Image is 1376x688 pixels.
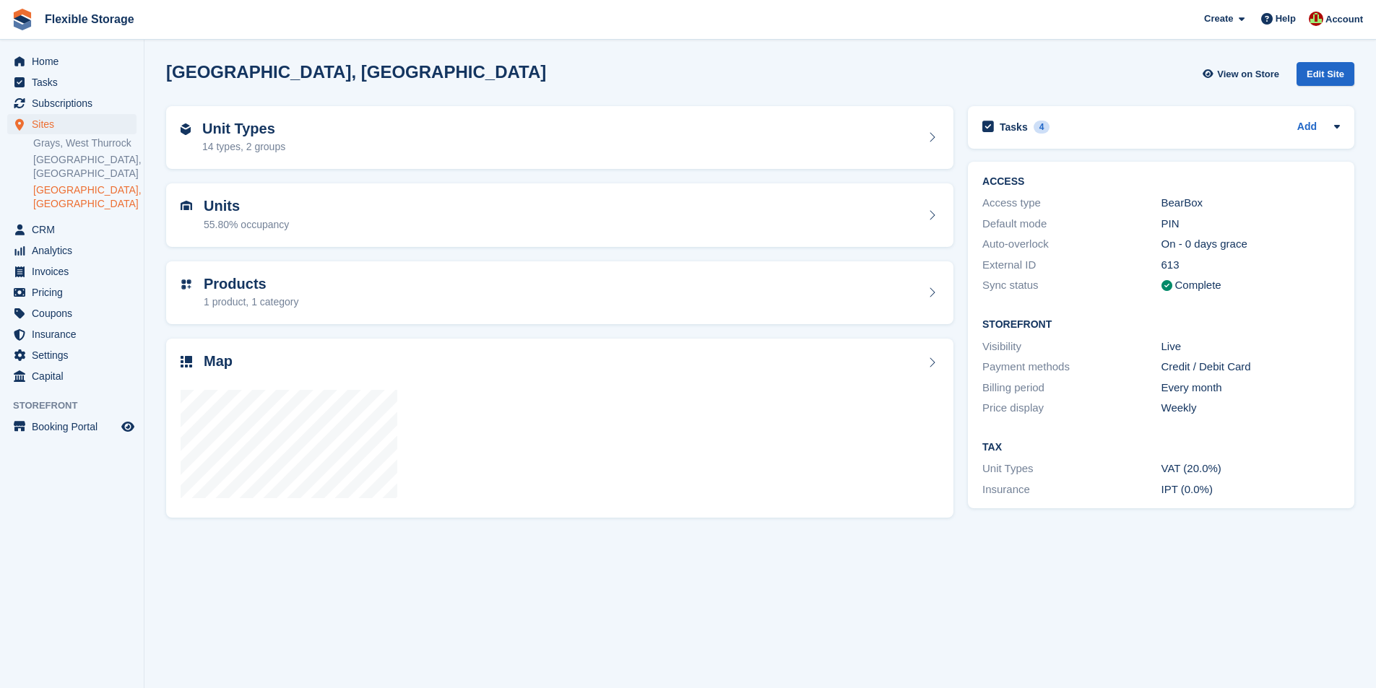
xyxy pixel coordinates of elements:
[32,240,118,261] span: Analytics
[982,216,1161,232] div: Default mode
[7,324,137,344] a: menu
[982,461,1161,477] div: Unit Types
[7,240,137,261] a: menu
[32,51,118,71] span: Home
[7,219,137,240] a: menu
[119,418,137,435] a: Preview store
[204,276,299,292] h2: Products
[1161,461,1340,477] div: VAT (20.0%)
[982,277,1161,294] div: Sync status
[1034,121,1050,134] div: 4
[33,136,137,150] a: Grays, West Thurrock
[1161,195,1340,212] div: BearBox
[181,201,192,211] img: unit-icn-7be61d7bf1b0ce9d3e12c5938cc71ed9869f7b940bace4675aadf7bd6d80202e.svg
[1161,482,1340,498] div: IPT (0.0%)
[32,366,118,386] span: Capital
[1161,400,1340,417] div: Weekly
[32,417,118,437] span: Booking Portal
[982,176,1340,188] h2: ACCESS
[32,93,118,113] span: Subscriptions
[13,399,144,413] span: Storefront
[7,417,137,437] a: menu
[1297,119,1317,136] a: Add
[1161,359,1340,375] div: Credit / Debit Card
[1276,12,1296,26] span: Help
[1161,339,1340,355] div: Live
[982,195,1161,212] div: Access type
[7,345,137,365] a: menu
[181,279,192,290] img: custom-product-icn-752c56ca05d30b4aa98f6f15887a0e09747e85b44ffffa43cff429088544963d.svg
[1200,62,1285,86] a: View on Store
[982,482,1161,498] div: Insurance
[982,319,1340,331] h2: Storefront
[181,356,192,367] img: map-icn-33ee37083ee616e46c38cad1a60f524a97daa1e2b2c8c0bc3eb3415660979fc1.svg
[7,114,137,134] a: menu
[204,295,299,310] div: 1 product, 1 category
[982,359,1161,375] div: Payment methods
[32,219,118,240] span: CRM
[166,62,546,82] h2: [GEOGRAPHIC_DATA], [GEOGRAPHIC_DATA]
[1325,12,1363,27] span: Account
[32,114,118,134] span: Sites
[1309,12,1323,26] img: David Jones
[204,353,233,370] h2: Map
[982,442,1340,453] h2: Tax
[1217,67,1279,82] span: View on Store
[202,139,285,154] div: 14 types, 2 groups
[982,236,1161,253] div: Auto-overlock
[7,366,137,386] a: menu
[1161,257,1340,274] div: 613
[166,339,953,518] a: Map
[32,324,118,344] span: Insurance
[982,339,1161,355] div: Visibility
[32,303,118,323] span: Coupons
[1161,236,1340,253] div: On - 0 days grace
[7,303,137,323] a: menu
[1175,277,1221,294] div: Complete
[7,51,137,71] a: menu
[166,106,953,170] a: Unit Types 14 types, 2 groups
[39,7,140,31] a: Flexible Storage
[1204,12,1233,26] span: Create
[1161,380,1340,396] div: Every month
[32,72,118,92] span: Tasks
[12,9,33,30] img: stora-icon-8386f47178a22dfd0bd8f6a31ec36ba5ce8667c1dd55bd0f319d3a0aa187defe.svg
[7,261,137,282] a: menu
[1000,121,1028,134] h2: Tasks
[7,72,137,92] a: menu
[204,198,289,214] h2: Units
[1161,216,1340,232] div: PIN
[166,261,953,325] a: Products 1 product, 1 category
[166,183,953,247] a: Units 55.80% occupancy
[1297,62,1354,92] a: Edit Site
[33,153,137,180] a: [GEOGRAPHIC_DATA], [GEOGRAPHIC_DATA]
[32,261,118,282] span: Invoices
[202,121,285,137] h2: Unit Types
[32,345,118,365] span: Settings
[982,257,1161,274] div: External ID
[204,217,289,232] div: 55.80% occupancy
[32,282,118,302] span: Pricing
[982,400,1161,417] div: Price display
[7,93,137,113] a: menu
[33,183,137,211] a: [GEOGRAPHIC_DATA], [GEOGRAPHIC_DATA]
[181,123,191,135] img: unit-type-icn-2b2737a686de81e16bb02015468b77c625bbabd49415b5ef34ead5e3b44a266d.svg
[1297,62,1354,86] div: Edit Site
[982,380,1161,396] div: Billing period
[7,282,137,302] a: menu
